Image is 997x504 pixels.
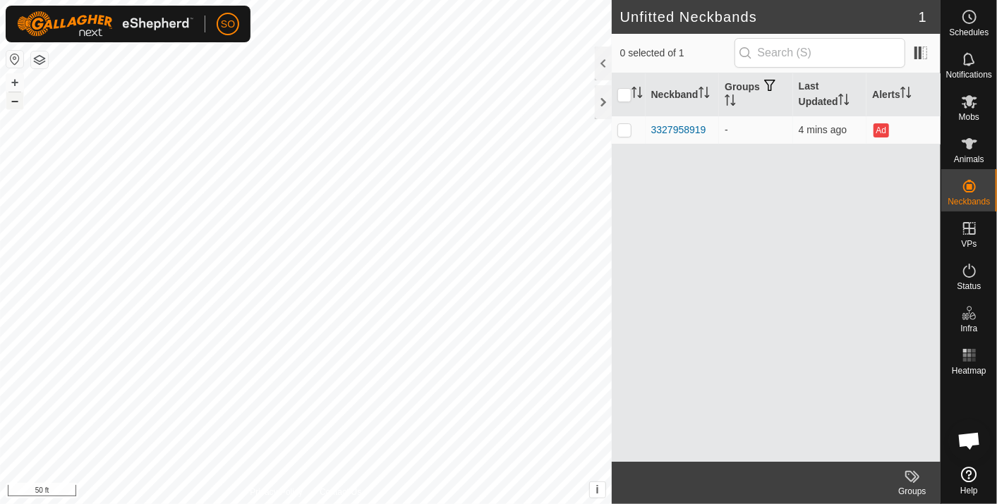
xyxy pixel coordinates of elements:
button: Reset Map [6,51,23,68]
span: Heatmap [952,367,986,375]
button: Ad [874,123,889,137]
span: Status [957,282,981,290]
a: Privacy Policy [250,486,303,498]
a: Help [941,461,997,500]
a: Contact Us [320,486,361,498]
img: Gallagher Logo [17,11,193,37]
span: Help [960,486,978,495]
p-sorticon: Activate to sort [699,89,710,100]
span: Notifications [946,70,992,79]
p-sorticon: Activate to sort [725,97,736,108]
p-sorticon: Activate to sort [632,89,643,100]
span: Infra [960,324,977,333]
th: Groups [719,73,793,116]
button: + [6,74,23,91]
button: Map Layers [31,51,48,68]
span: 1 [919,6,926,27]
p-sorticon: Activate to sort [838,96,850,107]
span: 0 selected of 1 [620,46,735,61]
h2: Unfitted Neckbands [620,8,919,25]
button: i [590,482,605,498]
span: 10 Oct 2025, 4:31 pm [799,124,847,135]
p-sorticon: Activate to sort [900,89,912,100]
div: 3327958919 [651,123,706,137]
div: Open chat [948,419,991,462]
button: – [6,92,23,109]
span: Neckbands [948,197,990,206]
th: Last Updated [793,73,867,116]
th: Neckband [646,73,720,116]
span: Mobs [959,113,979,121]
span: Animals [954,155,984,164]
span: SO [221,17,235,32]
span: VPs [961,240,977,248]
span: Schedules [949,28,989,37]
div: Groups [884,485,941,498]
th: Alerts [866,73,941,116]
td: - [719,116,793,144]
span: i [596,484,598,496]
input: Search (S) [735,38,905,68]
